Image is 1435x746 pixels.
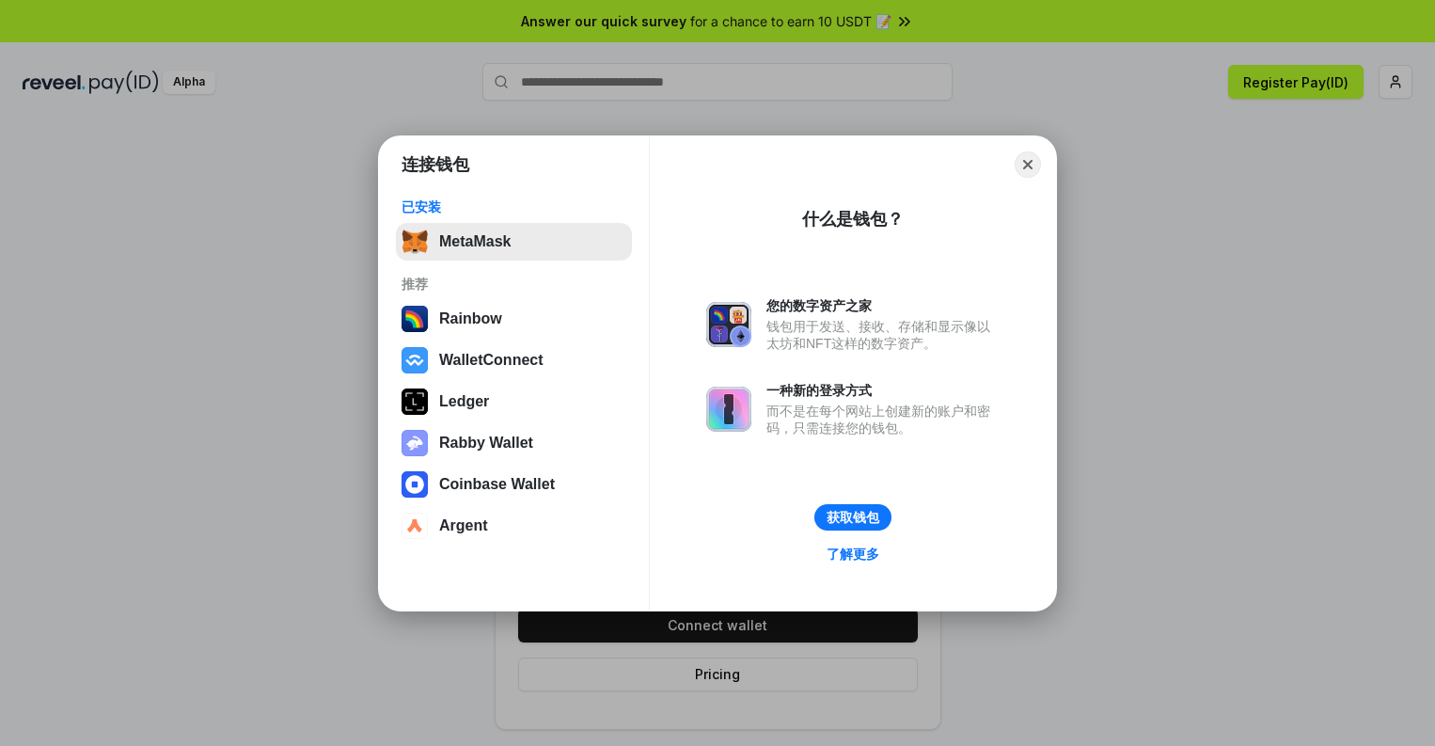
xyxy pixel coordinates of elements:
div: Argent [439,517,488,534]
img: svg+xml,%3Csvg%20width%3D%2228%22%20height%3D%2228%22%20viewBox%3D%220%200%2028%2028%22%20fill%3D... [402,471,428,498]
div: MetaMask [439,233,511,250]
button: Coinbase Wallet [396,466,632,503]
div: WalletConnect [439,352,544,369]
div: Coinbase Wallet [439,476,555,493]
h1: 连接钱包 [402,153,469,176]
img: svg+xml,%3Csvg%20xmlns%3D%22http%3A%2F%2Fwww.w3.org%2F2000%2Fsvg%22%20fill%3D%22none%22%20viewBox... [706,387,751,432]
div: 已安装 [402,198,626,215]
div: 什么是钱包？ [802,208,904,230]
div: 而不是在每个网站上创建新的账户和密码，只需连接您的钱包。 [766,403,1000,436]
div: 一种新的登录方式 [766,382,1000,399]
button: Argent [396,507,632,545]
div: 推荐 [402,276,626,293]
button: Rainbow [396,300,632,338]
div: Ledger [439,393,489,410]
div: 获取钱包 [827,509,879,526]
div: 您的数字资产之家 [766,297,1000,314]
img: svg+xml,%3Csvg%20width%3D%2228%22%20height%3D%2228%22%20viewBox%3D%220%200%2028%2028%22%20fill%3D... [402,513,428,539]
img: svg+xml,%3Csvg%20xmlns%3D%22http%3A%2F%2Fwww.w3.org%2F2000%2Fsvg%22%20fill%3D%22none%22%20viewBox... [706,302,751,347]
a: 了解更多 [815,542,891,566]
img: svg+xml,%3Csvg%20fill%3D%22none%22%20height%3D%2233%22%20viewBox%3D%220%200%2035%2033%22%20width%... [402,229,428,255]
div: 了解更多 [827,546,879,563]
img: svg+xml,%3Csvg%20xmlns%3D%22http%3A%2F%2Fwww.w3.org%2F2000%2Fsvg%22%20fill%3D%22none%22%20viewBox... [402,430,428,456]
button: Close [1015,151,1041,178]
img: svg+xml,%3Csvg%20xmlns%3D%22http%3A%2F%2Fwww.w3.org%2F2000%2Fsvg%22%20width%3D%2228%22%20height%3... [402,389,428,415]
div: 钱包用于发送、接收、存储和显示像以太坊和NFT这样的数字资产。 [766,318,1000,352]
button: 获取钱包 [814,504,891,531]
button: Rabby Wallet [396,424,632,462]
div: Rabby Wallet [439,435,533,452]
img: svg+xml,%3Csvg%20width%3D%22120%22%20height%3D%22120%22%20viewBox%3D%220%200%20120%20120%22%20fil... [402,306,428,332]
button: Ledger [396,383,632,421]
div: Rainbow [439,310,502,327]
button: WalletConnect [396,341,632,379]
button: MetaMask [396,223,632,261]
img: svg+xml,%3Csvg%20width%3D%2228%22%20height%3D%2228%22%20viewBox%3D%220%200%2028%2028%22%20fill%3D... [402,347,428,373]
